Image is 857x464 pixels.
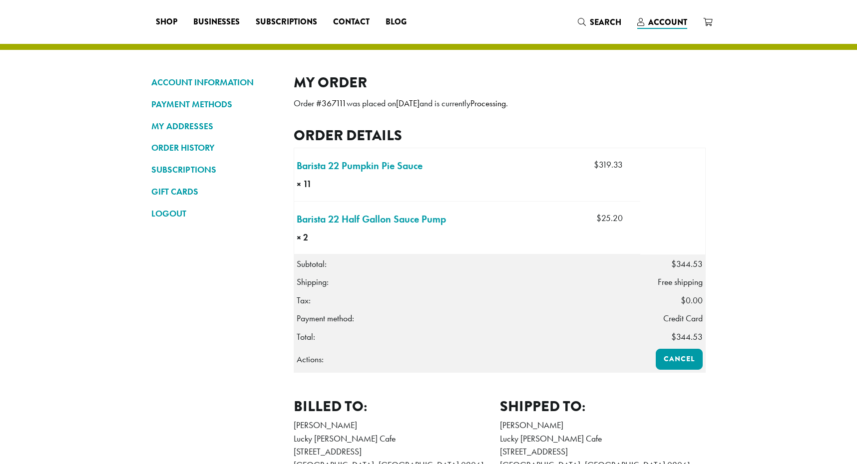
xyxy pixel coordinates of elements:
a: LOGOUT [151,205,279,222]
a: ORDER HISTORY [151,139,279,156]
th: Payment method: [294,309,641,327]
bdi: 25.20 [596,213,623,224]
span: $ [681,295,686,306]
span: Shop [156,16,177,28]
h2: Shipped to: [500,398,706,415]
strong: × 11 [297,178,341,191]
p: Order # was placed on and is currently . [294,95,706,112]
span: $ [671,258,676,269]
td: Credit Card [640,309,705,327]
span: Businesses [193,16,240,28]
a: Shop [148,14,185,30]
a: Cancel order 367111 [656,349,703,370]
span: $ [671,331,676,342]
mark: [DATE] [396,98,420,109]
span: Search [590,16,621,28]
a: Barista 22 Pumpkin Pie Sauce [297,158,423,173]
span: 344.53 [671,331,703,342]
a: Barista 22 Half Gallon Sauce Pump [297,212,446,227]
mark: 367111 [322,98,347,109]
a: GIFT CARDS [151,183,279,200]
span: $ [594,159,599,170]
th: Shipping: [294,273,641,291]
a: ACCOUNT INFORMATION [151,74,279,91]
bdi: 319.33 [594,159,623,170]
a: SUBSCRIPTIONS [151,161,279,178]
span: Subscriptions [256,16,317,28]
span: $ [596,213,601,224]
strong: × 2 [297,231,347,244]
a: MY ADDRESSES [151,118,279,135]
a: Search [570,14,629,30]
h2: My Order [294,74,706,91]
span: Blog [386,16,407,28]
span: Account [648,16,687,28]
th: Subtotal: [294,254,641,273]
th: Total: [294,328,641,346]
th: Actions: [294,346,641,372]
span: Contact [333,16,370,28]
span: 0.00 [681,295,703,306]
h2: Billed to: [294,398,500,415]
mark: Processing [470,98,506,109]
a: PAYMENT METHODS [151,96,279,113]
td: Free shipping [640,273,705,291]
h2: Order details [294,127,706,144]
span: 344.53 [671,258,703,269]
th: Tax: [294,291,641,309]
